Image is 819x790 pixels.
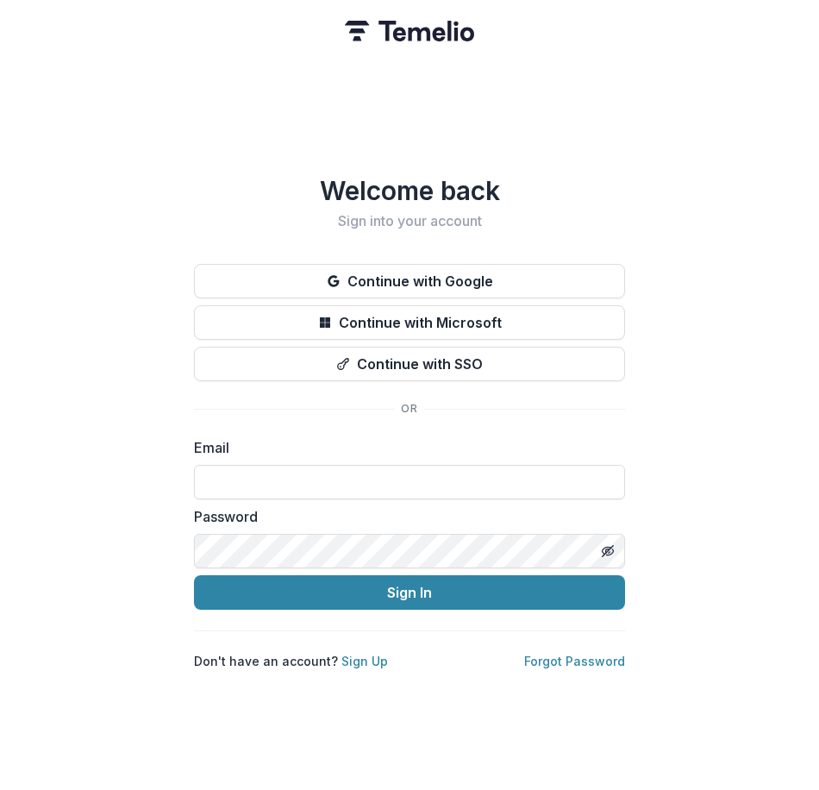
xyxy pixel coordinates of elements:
img: Temelio [345,21,474,41]
button: Toggle password visibility [594,537,622,565]
label: Email [194,437,615,458]
button: Continue with SSO [194,347,625,381]
button: Continue with Microsoft [194,305,625,340]
a: Sign Up [341,654,388,668]
h1: Welcome back [194,175,625,206]
label: Password [194,506,615,527]
a: Forgot Password [524,654,625,668]
button: Sign In [194,575,625,610]
h2: Sign into your account [194,213,625,229]
p: Don't have an account? [194,652,388,670]
button: Continue with Google [194,264,625,298]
